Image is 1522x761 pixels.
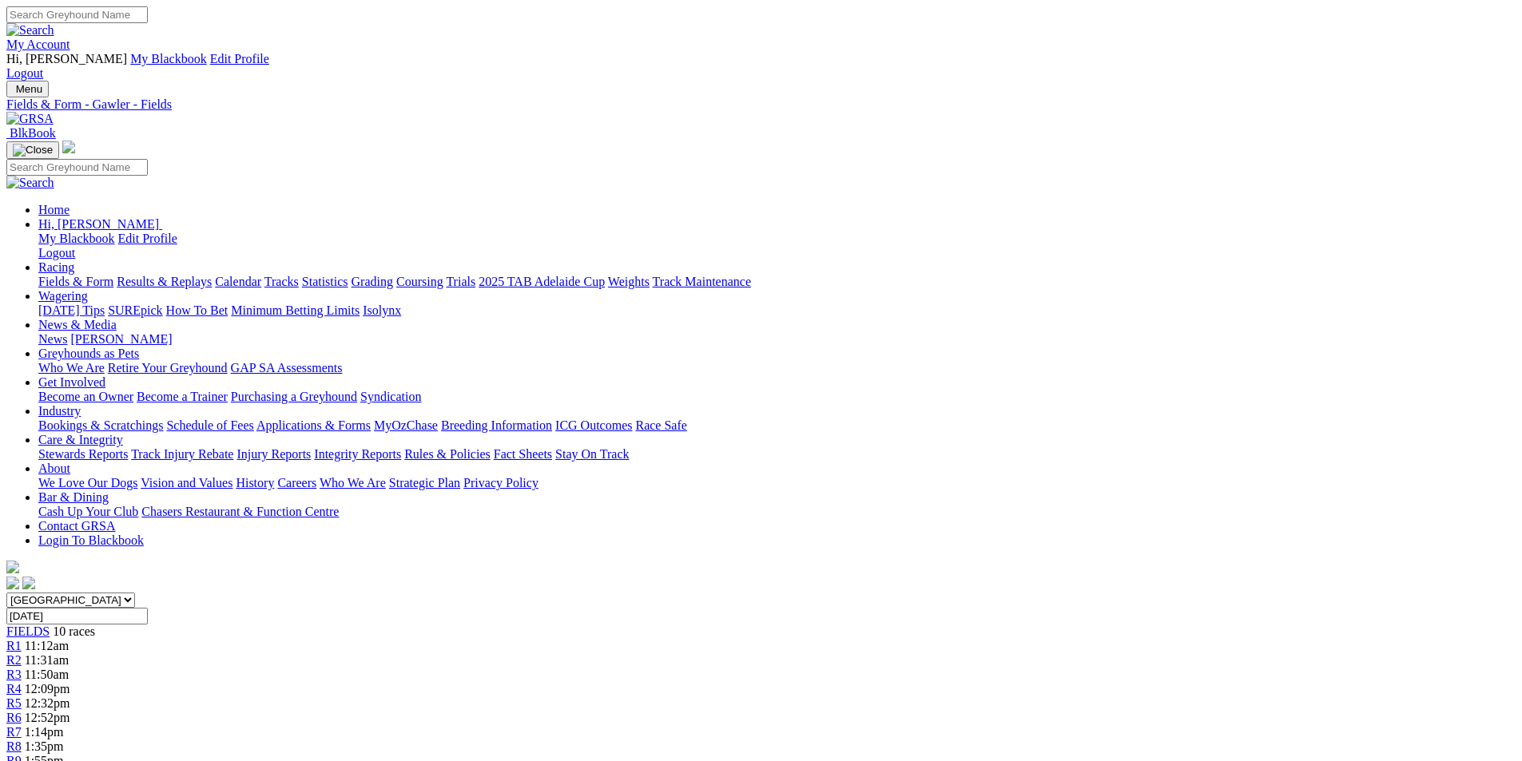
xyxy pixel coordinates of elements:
a: Privacy Policy [463,476,538,489]
a: R1 [6,639,22,652]
div: Wagering [38,303,1516,318]
a: BlkBook [6,126,56,140]
a: Cash Up Your Club [38,505,138,518]
a: How To Bet [166,303,228,317]
a: Become an Owner [38,390,133,403]
input: Search [6,159,148,176]
a: Trials [446,275,475,288]
a: R3 [6,668,22,681]
a: Injury Reports [236,447,311,461]
a: Login To Blackbook [38,533,144,547]
a: Fields & Form - Gawler - Fields [6,97,1516,112]
span: 1:14pm [25,725,64,739]
a: Minimum Betting Limits [231,303,360,317]
a: [DATE] Tips [38,303,105,317]
img: facebook.svg [6,577,19,589]
a: Care & Integrity [38,433,123,446]
a: Applications & Forms [256,418,371,432]
img: Close [13,144,53,157]
a: R6 [6,711,22,724]
a: Statistics [302,275,348,288]
a: Racing [38,260,74,274]
a: Strategic Plan [389,476,460,489]
a: Edit Profile [210,52,269,65]
a: Logout [6,66,43,80]
span: 12:52pm [25,711,70,724]
a: My Account [6,38,70,51]
a: Bookings & Scratchings [38,418,163,432]
a: Syndication [360,390,421,403]
a: R8 [6,739,22,753]
button: Toggle navigation [6,81,49,97]
div: Bar & Dining [38,505,1516,519]
span: 10 races [53,624,95,638]
div: About [38,476,1516,490]
a: Contact GRSA [38,519,115,533]
a: Edit Profile [118,232,177,245]
a: Stay On Track [555,447,629,461]
a: R7 [6,725,22,739]
a: Isolynx [363,303,401,317]
a: Weights [608,275,650,288]
a: Chasers Restaurant & Function Centre [141,505,339,518]
div: Greyhounds as Pets [38,361,1516,375]
a: Home [38,203,70,216]
a: Rules & Policies [404,447,491,461]
a: Integrity Reports [314,447,401,461]
input: Search [6,6,148,23]
span: Hi, [PERSON_NAME] [6,52,127,65]
div: Hi, [PERSON_NAME] [38,232,1516,260]
img: twitter.svg [22,577,35,589]
a: Purchasing a Greyhound [231,390,357,403]
a: Calendar [215,275,261,288]
a: Vision and Values [141,476,232,489]
div: Racing [38,275,1516,289]
a: 2025 TAB Adelaide Cup [479,275,605,288]
a: Become a Trainer [137,390,228,403]
a: Fields & Form [38,275,113,288]
span: Hi, [PERSON_NAME] [38,217,159,231]
a: Results & Replays [117,275,212,288]
a: Logout [38,246,75,260]
img: logo-grsa-white.png [6,561,19,573]
span: R2 [6,653,22,667]
span: R4 [6,682,22,696]
span: 11:12am [25,639,69,652]
span: BlkBook [10,126,56,140]
span: 12:32pm [25,696,70,710]
div: Care & Integrity [38,447,1516,462]
a: We Love Our Dogs [38,476,137,489]
a: Greyhounds as Pets [38,347,139,360]
a: My Blackbook [130,52,207,65]
span: 11:31am [25,653,69,667]
a: Retire Your Greyhound [108,361,228,375]
a: News & Media [38,318,117,331]
a: [PERSON_NAME] [70,332,172,346]
img: Search [6,176,54,190]
a: R5 [6,696,22,710]
a: Careers [277,476,316,489]
div: My Account [6,52,1516,81]
div: News & Media [38,332,1516,347]
a: About [38,462,70,475]
button: Toggle navigation [6,141,59,159]
a: FIELDS [6,624,50,638]
a: Track Maintenance [653,275,751,288]
div: Industry [38,418,1516,433]
input: Select date [6,608,148,624]
img: logo-grsa-white.png [62,141,75,153]
span: 12:09pm [25,682,70,696]
img: Search [6,23,54,38]
span: 11:50am [25,668,69,681]
a: Who We Are [38,361,105,375]
a: Breeding Information [441,418,552,432]
a: Bar & Dining [38,490,109,504]
a: Tracks [264,275,299,288]
a: Stewards Reports [38,447,128,461]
